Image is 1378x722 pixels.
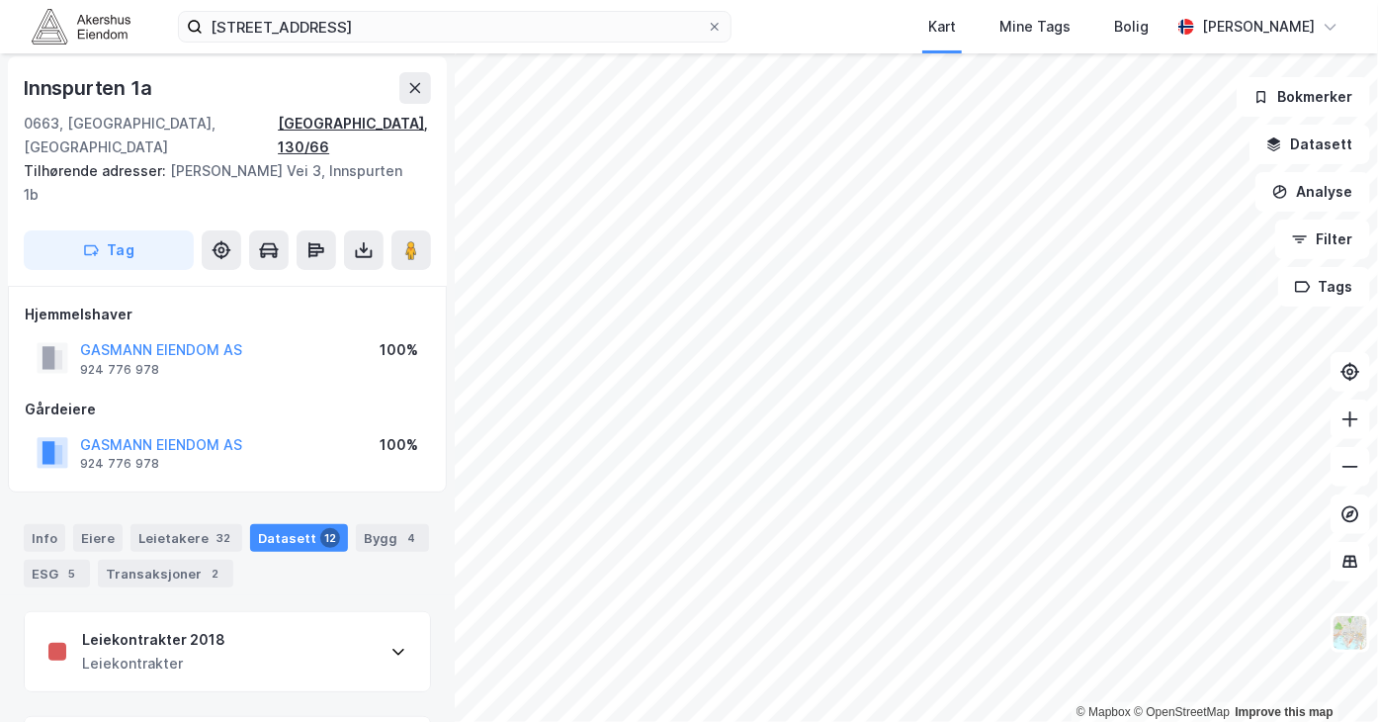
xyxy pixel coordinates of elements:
[24,72,155,104] div: Innspurten 1a
[24,159,415,207] div: [PERSON_NAME] Vei 3, Innspurten 1b
[1279,627,1378,722] div: Kontrollprogram for chat
[320,528,340,548] div: 12
[1332,614,1369,652] img: Z
[1237,77,1370,117] button: Bokmerker
[1236,705,1334,719] a: Improve this map
[1077,705,1131,719] a: Mapbox
[32,9,130,44] img: akershus-eiendom-logo.9091f326c980b4bce74ccdd9f866810c.svg
[380,338,418,362] div: 100%
[24,162,170,179] span: Tilhørende adresser:
[999,15,1071,39] div: Mine Tags
[24,230,194,270] button: Tag
[24,560,90,587] div: ESG
[25,303,430,326] div: Hjemmelshaver
[250,524,348,552] div: Datasett
[278,112,431,159] div: [GEOGRAPHIC_DATA], 130/66
[1255,172,1370,212] button: Analyse
[1278,267,1370,307] button: Tags
[1134,705,1230,719] a: OpenStreetMap
[380,433,418,457] div: 100%
[356,524,429,552] div: Bygg
[80,456,159,472] div: 924 776 978
[24,112,278,159] div: 0663, [GEOGRAPHIC_DATA], [GEOGRAPHIC_DATA]
[98,560,233,587] div: Transaksjoner
[25,398,430,421] div: Gårdeiere
[213,528,234,548] div: 32
[73,524,123,552] div: Eiere
[82,652,225,676] div: Leiekontrakter
[1249,125,1370,164] button: Datasett
[1279,627,1378,722] iframe: Chat Widget
[1275,220,1370,259] button: Filter
[401,528,421,548] div: 4
[1202,15,1315,39] div: [PERSON_NAME]
[130,524,242,552] div: Leietakere
[80,362,159,378] div: 924 776 978
[203,12,707,42] input: Søk på adresse, matrikkel, gårdeiere, leietakere eller personer
[24,524,65,552] div: Info
[62,564,82,584] div: 5
[1114,15,1149,39] div: Bolig
[82,628,225,652] div: Leiekontrakter 2018
[206,564,225,584] div: 2
[928,15,956,39] div: Kart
